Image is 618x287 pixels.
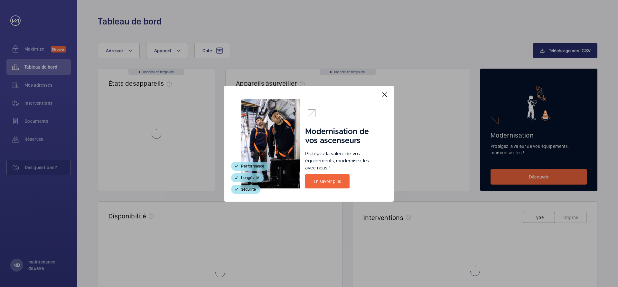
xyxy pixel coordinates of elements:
[231,173,264,182] div: Longévité
[305,127,377,145] h1: Modernisation de vos ascenseurs
[231,162,269,171] div: Performance
[305,150,377,172] p: Protégez la valeur de vos équipements, modernisez-les avec nous !
[305,174,350,188] a: En savoir plus
[231,185,260,194] div: Sécurité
